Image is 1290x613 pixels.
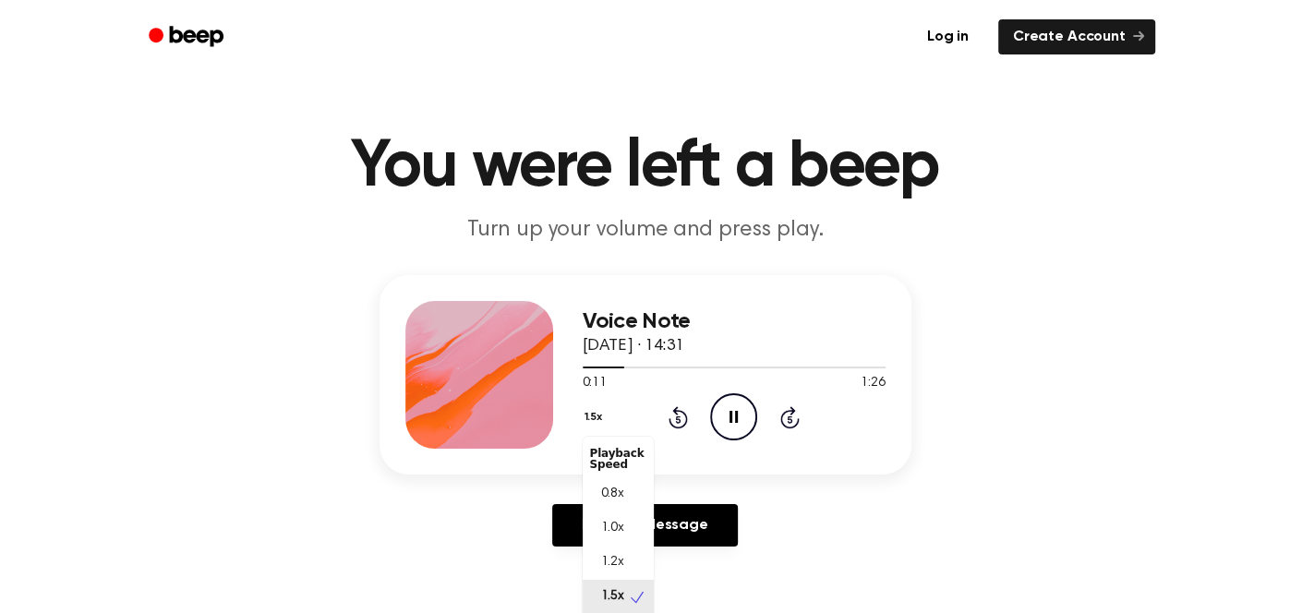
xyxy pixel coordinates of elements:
span: 1.0x [601,519,624,538]
div: Playback Speed [583,440,654,477]
span: 0.8x [601,485,624,504]
button: 1.5x [583,402,609,433]
span: 1.2x [601,553,624,572]
span: 1.5x [601,587,624,607]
